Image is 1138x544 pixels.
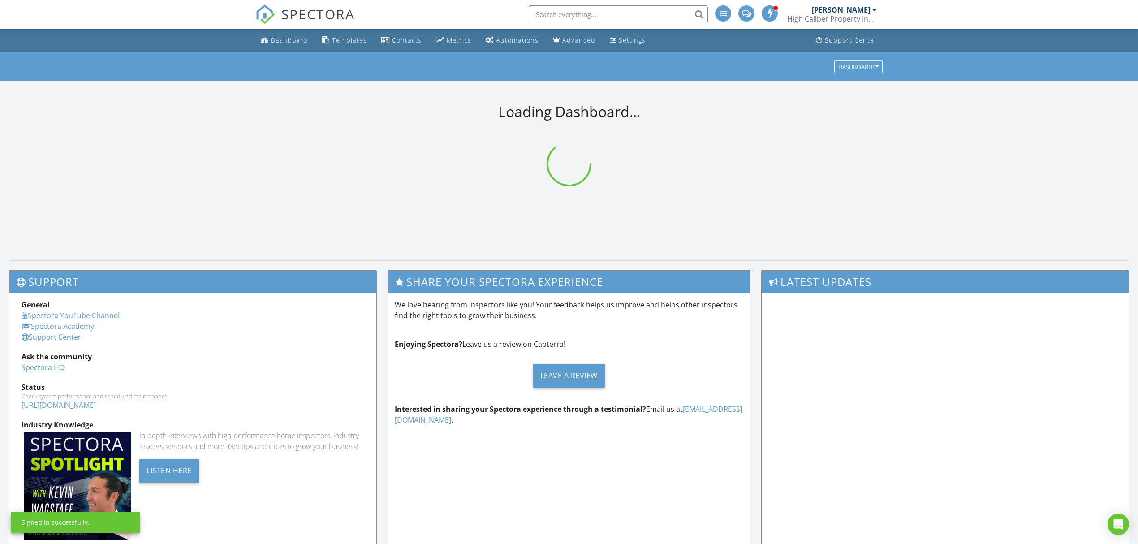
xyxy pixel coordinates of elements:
[762,271,1129,293] h3: Latest Updates
[606,32,649,49] a: Settings
[139,430,364,452] div: In-depth interviews with high-performance home inspectors, industry leaders, vendors and more. Ge...
[395,299,743,321] p: We love hearing from inspectors like you! Your feedback helps us improve and helps other inspecto...
[619,36,646,44] div: Settings
[22,382,364,393] div: Status
[432,32,475,49] a: Metrics
[257,32,311,49] a: Dashboard
[255,4,275,24] img: The Best Home Inspection Software - Spectora
[549,32,599,49] a: Advanced
[834,60,883,73] button: Dashboards
[496,36,539,44] div: Automations
[838,64,879,70] div: Dashboards
[482,32,542,49] a: Automations (Advanced)
[395,339,462,349] strong: Enjoying Spectora?
[22,300,50,310] strong: General
[22,518,90,527] div: Signed in successfully.
[271,36,308,44] div: Dashboard
[395,339,743,350] p: Leave us a review on Capterra!
[388,271,750,293] h3: Share Your Spectora Experience
[378,32,425,49] a: Contacts
[319,32,371,49] a: Templates
[825,36,877,44] div: Support Center
[22,332,81,342] a: Support Center
[22,363,65,372] a: Spectora HQ
[22,311,120,320] a: Spectora YouTube Channel
[395,404,743,425] p: Email us at .
[395,404,742,425] a: [EMAIL_ADDRESS][DOMAIN_NAME]
[812,5,870,14] div: [PERSON_NAME]
[529,5,708,23] input: Search everything...
[1108,514,1129,535] div: Open Intercom Messenger
[787,14,877,23] div: High Caliber Property Inspections
[395,357,743,395] a: Leave a Review
[22,393,364,400] div: Check system performance and scheduled maintenance.
[22,351,364,362] div: Ask the community
[281,4,355,23] span: SPECTORA
[24,432,131,540] img: Spectoraspolightmain
[392,36,422,44] div: Contacts
[447,36,471,44] div: Metrics
[562,36,595,44] div: Advanced
[533,364,605,388] div: Leave a Review
[139,459,199,483] div: Listen Here
[395,404,646,414] strong: Interested in sharing your Spectora experience through a testimonial?
[812,32,881,49] a: Support Center
[22,321,94,331] a: Spectora Academy
[255,12,355,31] a: SPECTORA
[22,400,96,410] a: [URL][DOMAIN_NAME]
[22,419,364,430] div: Industry Knowledge
[139,465,199,475] a: Listen Here
[332,36,367,44] div: Templates
[9,271,376,293] h3: Support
